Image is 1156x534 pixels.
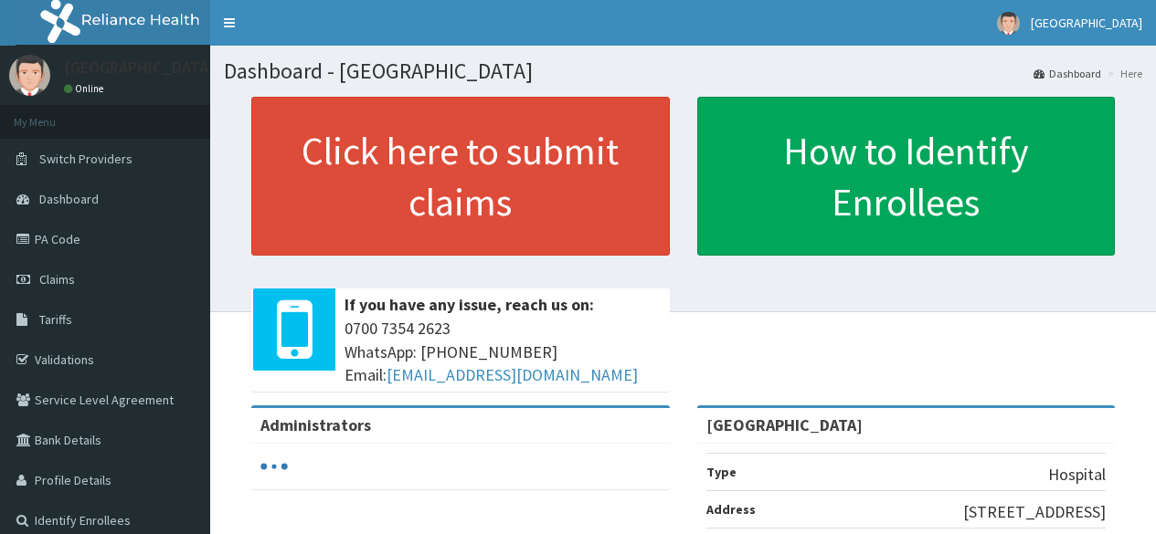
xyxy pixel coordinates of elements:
[64,82,108,95] a: Online
[1048,463,1106,487] p: Hospital
[251,97,670,256] a: Click here to submit claims
[260,414,371,435] b: Administrators
[345,317,661,387] span: 0700 7354 2623 WhatsApp: [PHONE_NUMBER] Email:
[224,59,1142,83] h1: Dashboard - [GEOGRAPHIC_DATA]
[9,55,50,96] img: User Image
[997,12,1020,35] img: User Image
[260,453,288,480] svg: audio-loading
[64,59,215,76] p: [GEOGRAPHIC_DATA]
[39,151,133,167] span: Switch Providers
[39,271,75,288] span: Claims
[706,464,737,480] b: Type
[697,97,1116,256] a: How to Identify Enrollees
[1034,66,1101,81] a: Dashboard
[345,294,594,315] b: If you have any issue, reach us on:
[387,364,638,385] a: [EMAIL_ADDRESS][DOMAIN_NAME]
[39,191,99,207] span: Dashboard
[963,500,1106,524] p: [STREET_ADDRESS]
[39,311,72,328] span: Tariffs
[706,501,756,518] b: Address
[1031,15,1142,31] span: [GEOGRAPHIC_DATA]
[1103,66,1142,81] li: Here
[706,414,863,435] strong: [GEOGRAPHIC_DATA]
